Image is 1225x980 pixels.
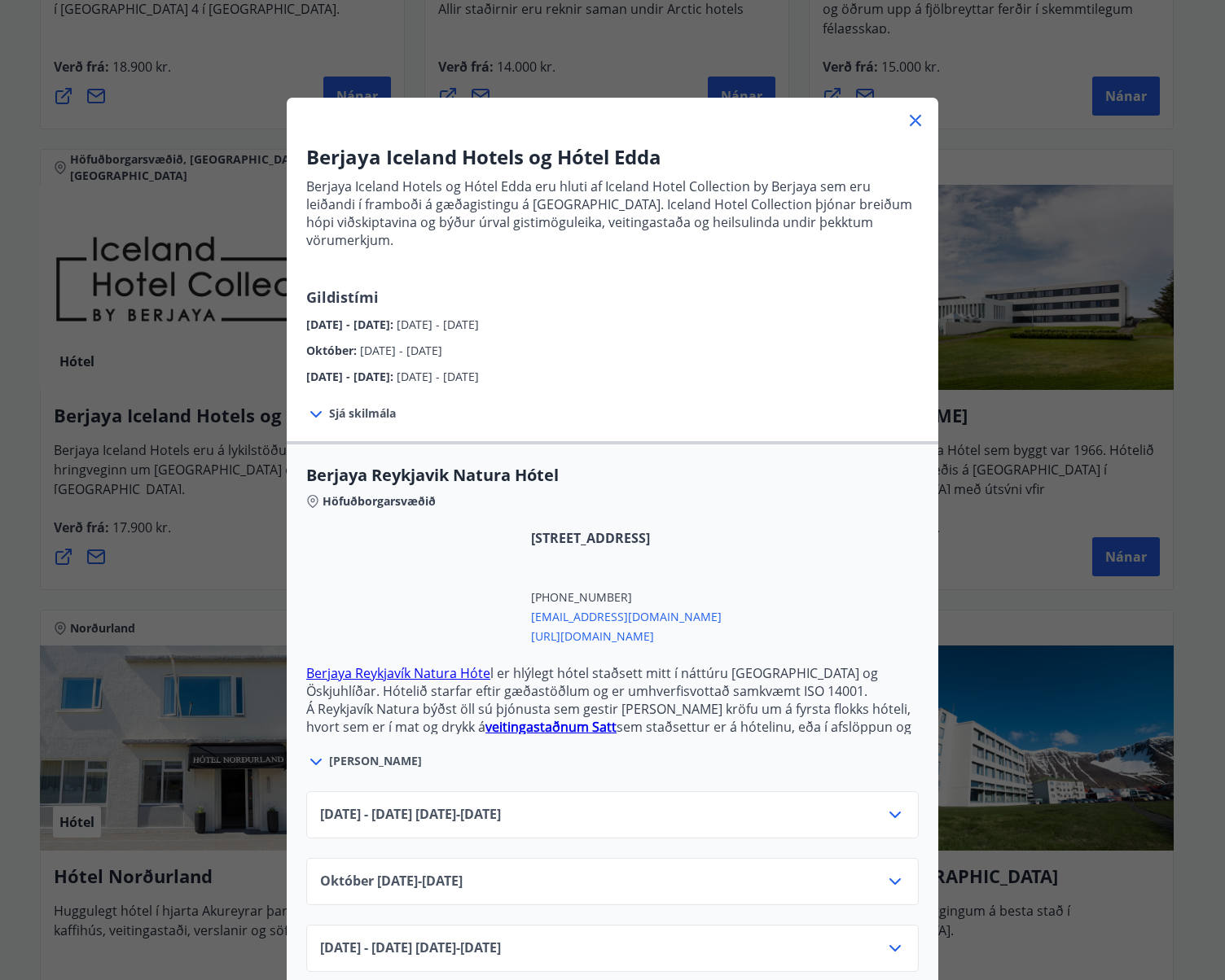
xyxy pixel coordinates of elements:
[531,606,722,625] span: [EMAIL_ADDRESS][DOMAIN_NAME]
[360,343,442,358] span: [DATE] - [DATE]
[329,405,396,422] span: Sjá skilmála
[306,664,490,682] a: Berjaya Reykjavík Natura Hóte
[397,369,479,384] span: [DATE] - [DATE]
[306,369,397,384] span: [DATE] - [DATE] :
[329,753,422,769] span: [PERSON_NAME]
[306,464,919,487] span: Berjaya Reykjavik Natura Hótel
[306,664,919,700] p: l er hlýlegt hótel staðsett mitt í náttúru [GEOGRAPHIC_DATA] og Öskjuhlíðar. Hótelið starfar efti...
[306,343,360,358] span: Október :
[306,143,919,171] h3: Berjaya Iceland Hotels og Hótel Edda
[323,493,436,510] span: Höfuðborgarsvæðið
[531,589,722,606] span: [PHONE_NUMBER]
[306,287,379,307] span: Gildistími
[397,317,479,332] span: [DATE] - [DATE]
[320,938,501,958] span: [DATE] - [DATE] [DATE] - [DATE]
[531,625,722,645] span: [URL][DOMAIN_NAME]
[531,529,722,547] span: [STREET_ADDRESS]
[320,872,463,891] span: Október [DATE] - [DATE]
[485,718,617,736] a: veitingastaðnum Satt
[320,805,501,825] span: [DATE] - [DATE] [DATE] - [DATE]
[306,700,919,754] p: Á Reykjavík Natura býðst öll sú þjónusta sem gestir [PERSON_NAME] kröfu um á fyrsta flokks hóteli...
[306,317,397,332] span: [DATE] - [DATE] :
[306,177,919,249] p: Berjaya Iceland Hotels og Hótel Edda eru hluti af Iceland Hotel Collection by Berjaya sem eru lei...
